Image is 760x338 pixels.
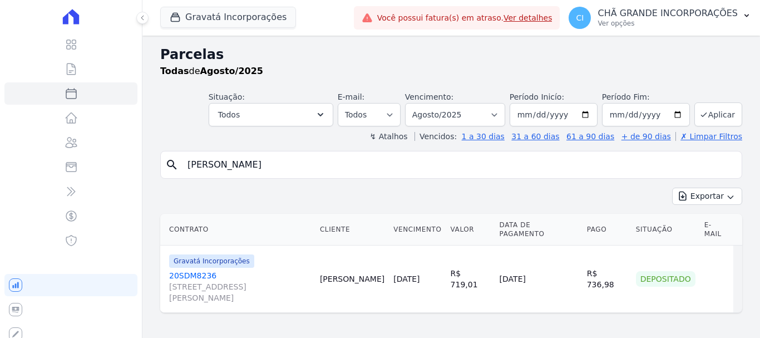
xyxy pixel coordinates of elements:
p: de [160,65,263,78]
label: Vencimento: [405,92,453,101]
span: Todos [218,108,240,121]
td: [DATE] [495,246,583,313]
span: Gravatá Incorporações [169,254,254,268]
span: CI [576,14,584,22]
span: [STREET_ADDRESS][PERSON_NAME] [169,281,311,303]
label: Período Inicío: [510,92,564,101]
button: Gravatá Incorporações [160,7,296,28]
button: Aplicar [694,102,742,126]
a: 1 a 30 dias [462,132,505,141]
th: Valor [446,214,495,246]
label: ↯ Atalhos [369,132,407,141]
a: 61 a 90 dias [566,132,614,141]
span: Você possui fatura(s) em atraso. [377,12,552,24]
label: Situação: [209,92,245,101]
th: Pago [583,214,631,246]
label: Vencidos: [414,132,457,141]
p: Ver opções [598,19,738,28]
th: Vencimento [389,214,446,246]
div: Depositado [636,271,695,287]
a: [DATE] [393,275,420,283]
th: Situação [631,214,700,246]
button: Todos [209,103,333,126]
th: Cliente [315,214,389,246]
a: 31 a 60 dias [511,132,559,141]
th: E-mail [700,214,733,246]
strong: Todas [160,66,189,76]
a: ✗ Limpar Filtros [675,132,742,141]
th: Contrato [160,214,315,246]
p: CHÃ GRANDE INCORPORAÇÕES [598,8,738,19]
strong: Agosto/2025 [200,66,263,76]
th: Data de Pagamento [495,214,583,246]
i: search [165,158,179,172]
label: E-mail: [338,92,365,101]
td: R$ 719,01 [446,246,495,313]
td: [PERSON_NAME] [315,246,389,313]
label: Período Fim: [602,91,690,103]
a: + de 90 dias [621,132,671,141]
button: CI CHÃ GRANDE INCORPORAÇÕES Ver opções [560,2,760,33]
h2: Parcelas [160,45,742,65]
input: Buscar por nome do lote ou do cliente [181,154,737,176]
td: R$ 736,98 [583,246,631,313]
button: Exportar [672,188,742,205]
a: Ver detalhes [504,13,552,22]
a: 20SDM8236[STREET_ADDRESS][PERSON_NAME] [169,270,311,303]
